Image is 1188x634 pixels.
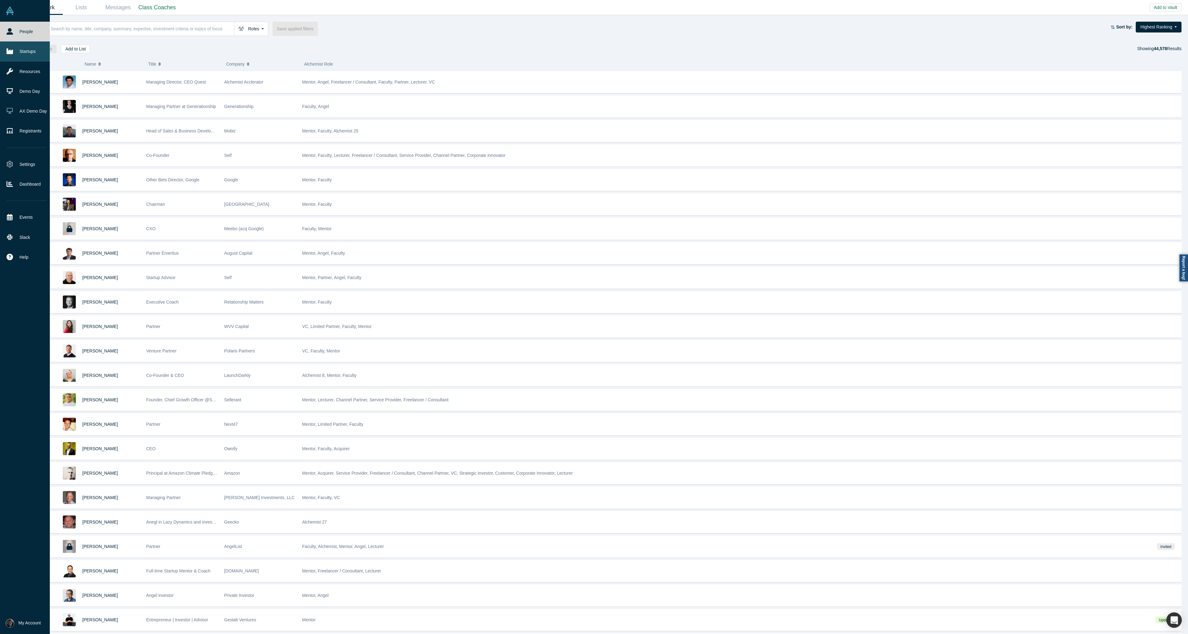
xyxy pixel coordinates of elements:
span: Mentor, Acquirer, Service Provider, Freelancer / Consultant, Channel Partner, VC, Strategic Inves... [302,471,573,476]
span: Entrepreneur | Investor | Advisor [146,617,208,622]
span: Self [224,153,232,158]
img: Danny Chee's Profile Image [63,589,76,602]
span: [PERSON_NAME] [82,373,118,378]
span: Anegl in Lazy Dynamics and investor into seven Alchemist-backed startups: Asobu (27); Fixtender I... [146,520,516,524]
img: Danielle D'Agostaro's Profile Image [63,320,76,333]
span: Mentor, Faculty, Lecturer, Freelancer / Consultant, Service Provider, Channel Partner, Corporate ... [302,153,506,158]
img: Gerrit McGowan's Profile Image [63,613,76,626]
a: [PERSON_NAME] [82,153,118,158]
span: Mentor, Angel [302,593,329,598]
span: Mentor, Angel, Freelancer / Consultant, Faculty, Partner, Lecturer, VC [302,80,435,84]
a: [PERSON_NAME] [82,617,118,622]
span: Partner [146,324,161,329]
span: VC, Faculty, Mentor [302,348,340,353]
a: [PERSON_NAME] [82,300,118,304]
span: [PERSON_NAME] [82,422,118,427]
a: [PERSON_NAME] [82,520,118,524]
button: Title [148,58,220,71]
span: Venture Partner [146,348,177,353]
img: Robert Winder's Profile Image [63,149,76,162]
img: Micah Smurthwaite's Profile Image [63,418,76,431]
span: [PERSON_NAME] [82,446,118,451]
span: Relationship Matters [224,300,264,304]
span: [PERSON_NAME] Investments, LLC [224,495,295,500]
span: [PERSON_NAME] [82,568,118,573]
span: Alchemist Acclerator [224,80,264,84]
a: [PERSON_NAME] [82,324,118,329]
a: [PERSON_NAME] [82,593,118,598]
a: [PERSON_NAME] [82,104,118,109]
span: Co-Founder & CEO [146,373,184,378]
span: August Capital [224,251,252,256]
span: Private Investor [224,593,254,598]
span: My Account [19,620,41,626]
span: Faculty, Mentor [302,226,332,231]
span: Gestalt Ventures [224,617,256,622]
span: [PERSON_NAME] [82,128,118,133]
img: Timothy Chou's Profile Image [63,198,76,211]
span: [GEOGRAPHIC_DATA] [224,202,269,207]
a: [PERSON_NAME] [82,80,118,84]
span: Mentor, Freelancer / Consultant, Lecturer [302,568,381,573]
span: Managing Partner at Generationship [146,104,216,109]
span: Founder, Chief Growth Officer @Sellerant [146,397,226,402]
span: Next47 [224,422,238,427]
span: LaunchDarkly [224,373,251,378]
img: Rachel Chalmers's Profile Image [63,100,76,113]
img: Nick Ellis's Profile Image [63,467,76,480]
span: [PERSON_NAME] [82,544,118,549]
span: Company [226,58,245,71]
span: Mentor, Faculty, Acquirer [302,446,350,451]
img: Steve King's Profile Image [63,491,76,504]
span: Faculty, Angel [302,104,329,109]
img: Rami C.'s Account [6,619,14,628]
a: Lists [63,0,100,15]
span: Amazon [224,471,240,476]
a: [PERSON_NAME] [82,177,118,182]
span: [PERSON_NAME] [82,202,118,207]
a: Report a bug! [1179,254,1188,282]
span: Polaris Partners [224,348,255,353]
img: Michael Chang's Profile Image [63,124,76,137]
img: Samir Ghosh's Profile Image [63,564,76,577]
span: Mentor, Angel, Faculty [302,251,345,256]
span: Mentor, Limited Partner, Faculty [302,422,364,427]
span: Ownify [224,446,238,451]
span: Angel investor [146,593,174,598]
span: WVV Capital [224,324,249,329]
span: Head of Sales & Business Development (interim) [146,128,240,133]
a: [PERSON_NAME] [82,226,118,231]
span: Alchemist 27 [302,520,327,524]
span: CXO [146,226,156,231]
span: Partner [146,544,161,549]
span: AngelList [224,544,242,549]
img: Gary Swart's Profile Image [63,344,76,357]
span: Results [1154,46,1182,51]
span: [DOMAIN_NAME] [224,568,259,573]
a: [PERSON_NAME] [82,495,118,500]
span: Other Bets Director, Google [146,177,200,182]
img: Carl Orthlieb's Profile Image [63,295,76,308]
a: Class Coaches [136,0,178,15]
span: [PERSON_NAME] [82,397,118,402]
span: Mentor [302,617,316,622]
span: Chairman [146,202,165,207]
button: Roles [234,22,268,36]
button: Add to Vault [1150,3,1182,12]
span: Mentor, Partner, Angel, Faculty [302,275,361,280]
span: CEO [146,446,156,451]
a: [PERSON_NAME] [82,275,118,280]
a: [PERSON_NAME] [82,471,118,476]
img: Edith Harbaugh's Profile Image [63,369,76,382]
span: Alchemist Role [304,62,333,67]
span: Managing Director, CEO Quest [146,80,206,84]
span: Mentor, Faculty [302,202,332,207]
button: Add to List [61,45,90,53]
span: Mentor, Faculty [302,300,332,304]
span: Partner [146,422,161,427]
